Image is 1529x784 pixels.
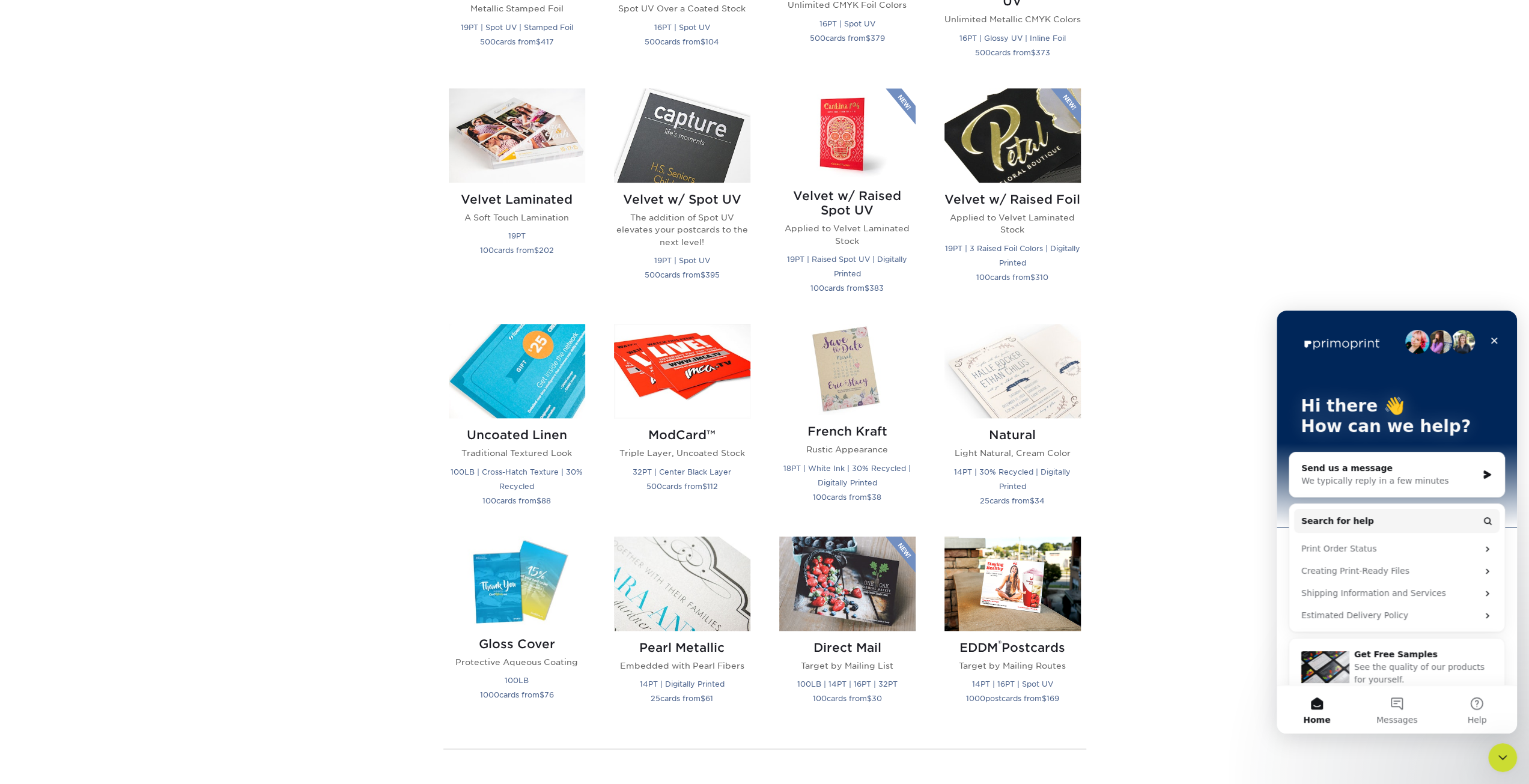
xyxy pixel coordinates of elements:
[779,443,916,455] p: Rustic Appearance
[813,493,881,502] small: cards from
[944,13,1081,25] p: Unlimited Metallic CMYK Colors
[944,536,1081,725] a: Velvet w/ Raised Foil Postcards EDDM®Postcards Target by Mailing Routes 14PT | 16PT | Spot UV 100...
[449,536,585,627] img: Gloss Cover Postcards
[872,694,882,703] span: 30
[701,694,705,703] span: $
[944,428,1081,442] h2: Natural
[614,88,750,309] a: Velvet w/ Spot UV Postcards Velvet w/ Spot UV The addition of Spot UV elevates your postcards to ...
[449,88,585,183] img: Velvet Laminated Postcards
[787,255,907,278] small: 19PT | Raised Spot UV | Digitally Printed
[614,192,750,207] h2: Velvet w/ Spot UV
[779,189,916,217] h2: Velvet w/ Raised Spot UV
[980,496,1045,505] small: cards from
[505,676,529,685] small: 100LB
[645,37,660,46] span: 500
[633,467,731,476] small: 32PT | Center Black Layer
[944,88,1081,309] a: Velvet w/ Raised Foil Postcards Velvet w/ Raised Foil Applied to Velvet Laminated Stock 19PT | 3 ...
[701,270,705,279] span: $
[707,482,718,491] span: 112
[1030,496,1035,505] span: $
[944,211,1081,236] p: Applied to Velvet Laminated Stock
[819,19,875,28] small: 16PT | Spot UV
[976,273,1048,282] small: cards from
[944,88,1081,183] img: Velvet w/ Raised Foil Postcards
[1031,48,1036,57] span: $
[449,2,585,14] p: Metallic Stamped Foil
[779,536,916,631] img: Direct Mail Postcards
[779,324,916,415] img: French Kraft Postcards
[872,493,881,502] span: 38
[797,679,898,688] small: 100LB | 14PT | 16PT | 32PT
[1488,743,1517,772] iframe: Intercom live chat
[645,37,719,46] small: cards from
[646,482,662,491] span: 500
[614,447,750,459] p: Triple Layer, Uncoated Stock
[480,246,494,255] span: 100
[705,37,719,46] span: 104
[449,428,585,442] h2: Uncoated Linen
[1042,694,1047,703] span: $
[614,536,750,725] a: Pearl Metallic Postcards Pearl Metallic Embedded with Pearl Fibers 14PT | Digitally Printed 25car...
[944,660,1081,672] p: Target by Mailing Routes
[945,244,1080,267] small: 19PT | 3 Raised Foil Colors | Digitally Printed
[810,34,885,43] small: cards from
[975,48,991,57] span: 500
[480,246,554,255] small: cards from
[614,536,750,631] img: Pearl Metallic Postcards
[810,284,824,293] span: 100
[1047,694,1059,703] span: 169
[537,496,541,505] span: $
[614,428,750,442] h2: ModCard™
[779,536,916,725] a: Direct Mail Postcards Direct Mail Target by Mailing List 100LB | 14PT | 16PT | 32PT 100cards from$30
[867,493,872,502] span: $
[972,679,1053,688] small: 14PT | 16PT | Spot UV
[480,37,554,46] small: cards from
[540,690,544,699] span: $
[779,324,916,522] a: French Kraft Postcards French Kraft Rustic Appearance 18PT | White Ink | 30% Recycled | Digitally...
[779,222,916,247] p: Applied to Velvet Laminated Stock
[645,270,660,279] span: 500
[614,2,750,14] p: Spot UV Over a Coated Stock
[508,231,526,240] small: 19PT
[779,88,916,309] a: Velvet w/ Raised Spot UV Postcards Velvet w/ Raised Spot UV Applied to Velvet Laminated Stock 19P...
[539,246,554,255] span: 202
[701,37,705,46] span: $
[480,690,554,699] small: cards from
[646,482,718,491] small: cards from
[640,679,725,688] small: 14PT | Digitally Printed
[449,192,585,207] h2: Velvet Laminated
[944,640,1081,655] h2: EDDM Postcards
[944,536,1081,631] img: Velvet w/ Raised Foil Postcards
[1036,48,1050,57] span: 373
[813,694,882,703] small: cards from
[651,694,660,703] span: 25
[651,694,713,703] small: cards from
[702,482,707,491] span: $
[779,88,916,179] img: Velvet w/ Raised Spot UV Postcards
[869,284,884,293] span: 383
[449,324,585,418] img: Uncoated Linen Postcards
[480,690,499,699] span: 1000
[998,639,1002,649] sup: ®
[1030,273,1035,282] span: $
[813,694,827,703] span: 100
[614,660,750,672] p: Embedded with Pearl Fibers
[614,324,750,522] a: ModCard™ Postcards ModCard™ Triple Layer, Uncoated Stock 32PT | Center Black Layer 500cards from$112
[451,467,583,491] small: 100LB | Cross-Hatch Texture | 30% Recycled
